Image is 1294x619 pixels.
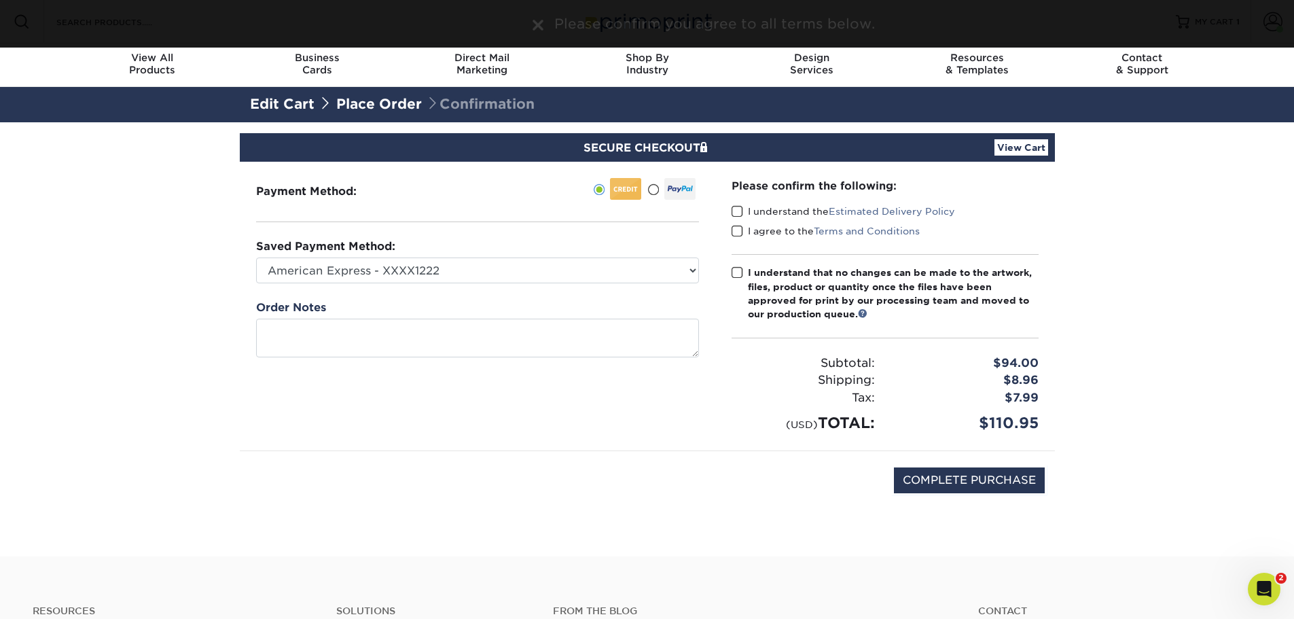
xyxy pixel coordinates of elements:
a: Estimated Delivery Policy [829,206,955,217]
a: Resources& Templates [895,43,1060,87]
div: Subtotal: [721,355,885,372]
a: View AllProducts [70,43,235,87]
a: Edit Cart [250,96,314,112]
h3: Payment Method: [256,185,390,198]
div: Tax: [721,389,885,407]
span: Shop By [564,52,730,64]
h4: Solutions [336,605,533,617]
div: $8.96 [885,372,1049,389]
span: View All [70,52,235,64]
div: Marketing [399,52,564,76]
img: close [533,20,543,31]
span: Please confirm you agree to all terms below. [554,16,875,32]
input: COMPLETE PURCHASE [894,467,1045,493]
div: I understand that no changes can be made to the artwork, files, product or quantity once the file... [748,266,1039,321]
div: & Support [1060,52,1225,76]
h4: From the Blog [553,605,941,617]
label: Saved Payment Method: [256,238,395,255]
a: Contact& Support [1060,43,1225,87]
span: Design [730,52,895,64]
small: (USD) [786,419,818,430]
label: I understand the [732,205,955,218]
div: Products [70,52,235,76]
h4: Resources [33,605,316,617]
div: Please confirm the following: [732,178,1039,194]
div: & Templates [895,52,1060,76]
div: Services [730,52,895,76]
a: Terms and Conditions [814,226,920,236]
a: DesignServices [730,43,895,87]
a: Shop ByIndustry [564,43,730,87]
a: View Cart [994,139,1048,156]
div: $110.95 [885,412,1049,434]
a: Place Order [336,96,422,112]
span: Contact [1060,52,1225,64]
label: I agree to the [732,224,920,238]
div: $7.99 [885,389,1049,407]
span: Business [234,52,399,64]
span: Resources [895,52,1060,64]
a: BusinessCards [234,43,399,87]
a: Contact [978,605,1261,617]
iframe: Intercom live chat [1248,573,1280,605]
div: Industry [564,52,730,76]
label: Order Notes [256,300,326,316]
span: Confirmation [426,96,535,112]
div: $94.00 [885,355,1049,372]
span: 2 [1276,573,1287,584]
img: DigiCert Secured Site Seal [250,467,318,508]
div: Cards [234,52,399,76]
div: TOTAL: [721,412,885,434]
div: Shipping: [721,372,885,389]
span: Direct Mail [399,52,564,64]
span: SECURE CHECKOUT [583,141,711,154]
a: Direct MailMarketing [399,43,564,87]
